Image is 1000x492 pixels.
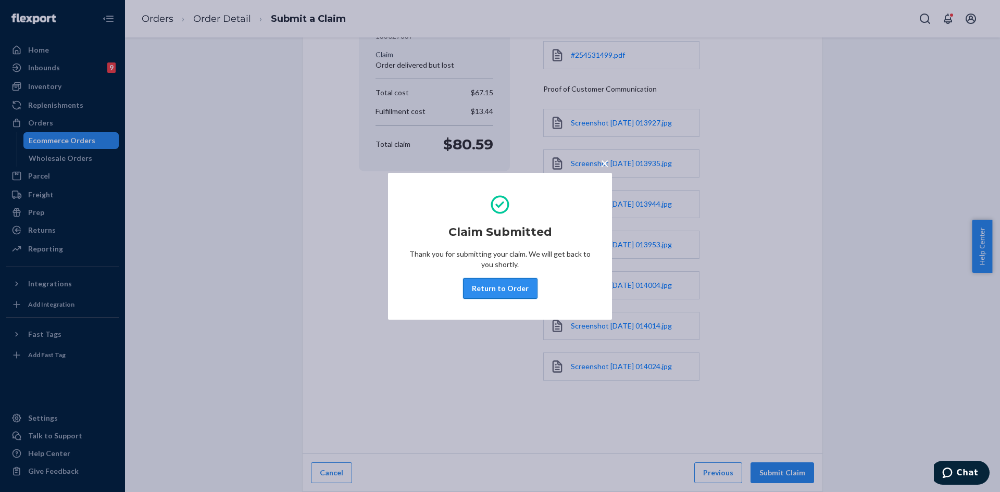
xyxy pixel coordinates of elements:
[601,154,609,172] span: ×
[463,278,537,299] button: Return to Order
[409,249,591,270] p: Thank you for submitting your claim. We will get back to you shortly.
[934,461,990,487] iframe: Opens a widget where you can chat to one of our agents
[448,224,552,241] h2: Claim Submitted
